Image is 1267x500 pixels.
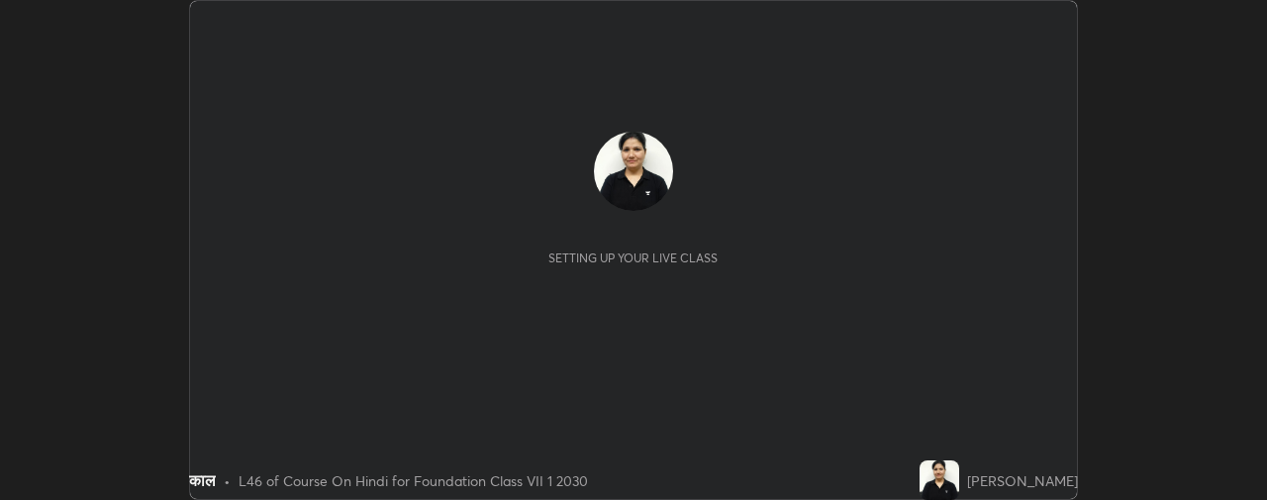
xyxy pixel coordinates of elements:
[548,250,718,265] div: Setting up your live class
[239,470,588,491] div: L46 of Course On Hindi for Foundation Class VII 1 2030
[224,470,231,491] div: •
[967,470,1078,491] div: [PERSON_NAME]
[594,132,673,211] img: 86579f4253fc4877be02add53757b3dd.jpg
[189,468,216,492] div: काल
[920,460,959,500] img: 86579f4253fc4877be02add53757b3dd.jpg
